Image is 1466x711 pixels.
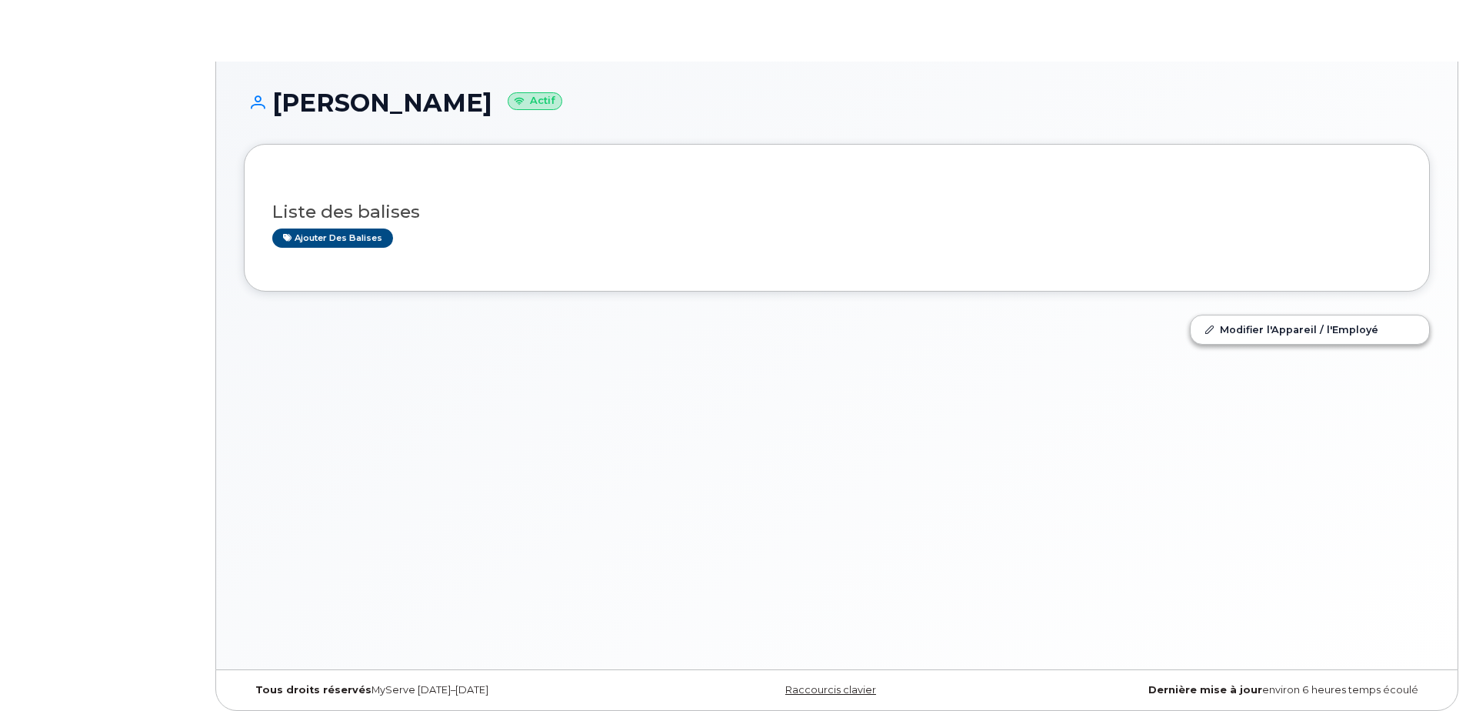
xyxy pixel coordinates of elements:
[508,92,562,110] small: Actif
[244,684,639,696] div: MyServe [DATE]–[DATE]
[255,684,371,696] strong: Tous droits réservés
[272,229,393,248] a: Ajouter des balises
[1191,315,1429,343] a: Modifier l'Appareil / l'Employé
[1148,684,1262,696] strong: Dernière mise à jour
[272,202,1401,222] h3: Liste des balises
[244,89,1430,116] h1: [PERSON_NAME]
[1035,684,1430,696] div: environ 6 heures temps écoulé
[785,684,876,696] a: Raccourcis clavier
